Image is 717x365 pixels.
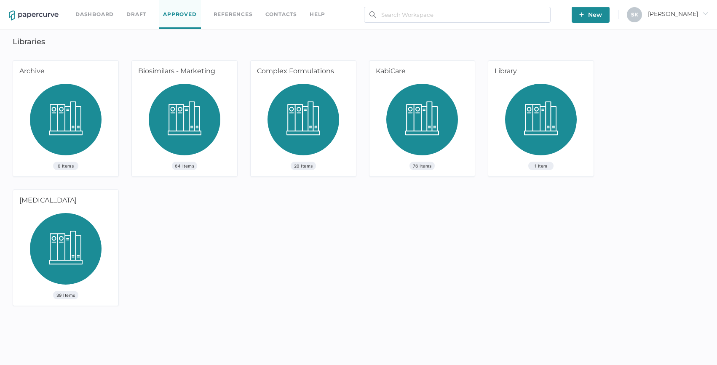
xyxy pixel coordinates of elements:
a: Archive0 Items [13,61,118,176]
h3: Libraries [13,37,45,46]
div: [MEDICAL_DATA] [13,190,115,213]
span: 39 Items [53,291,78,299]
img: plus-white.e19ec114.svg [579,12,584,17]
img: library_icon.d60aa8ac.svg [386,84,458,162]
a: Dashboard [75,10,114,19]
img: library_icon.d60aa8ac.svg [30,213,102,291]
div: Complex Formulations [251,61,353,84]
a: KabiCare76 Items [369,61,475,176]
div: Biosimilars - Marketing [132,61,234,84]
img: library_icon.d60aa8ac.svg [505,84,577,162]
img: papercurve-logo-colour.7244d18c.svg [9,11,59,21]
span: 1 Item [528,162,554,170]
div: Archive [13,61,115,84]
div: help [310,10,325,19]
a: References [214,10,253,19]
a: Biosimilars - Marketing64 Items [132,61,237,176]
span: 64 Items [172,162,197,170]
div: Library [488,61,591,84]
a: Draft [126,10,146,19]
img: library_icon.d60aa8ac.svg [268,84,339,162]
button: New [572,7,610,23]
a: Complex Formulations20 Items [251,61,356,176]
span: New [579,7,602,23]
span: 0 Items [53,162,78,170]
input: Search Workspace [364,7,551,23]
a: [MEDICAL_DATA]39 Items [13,190,118,306]
span: 76 Items [409,162,435,170]
div: KabiCare [369,61,472,84]
span: 20 Items [291,162,316,170]
img: search.bf03fe8b.svg [369,11,376,18]
i: arrow_right [702,11,708,16]
img: library_icon.d60aa8ac.svg [30,84,102,162]
a: Library1 Item [488,61,594,176]
a: Contacts [265,10,297,19]
img: library_icon.d60aa8ac.svg [149,84,220,162]
span: S K [631,11,638,18]
span: [PERSON_NAME] [648,10,708,18]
